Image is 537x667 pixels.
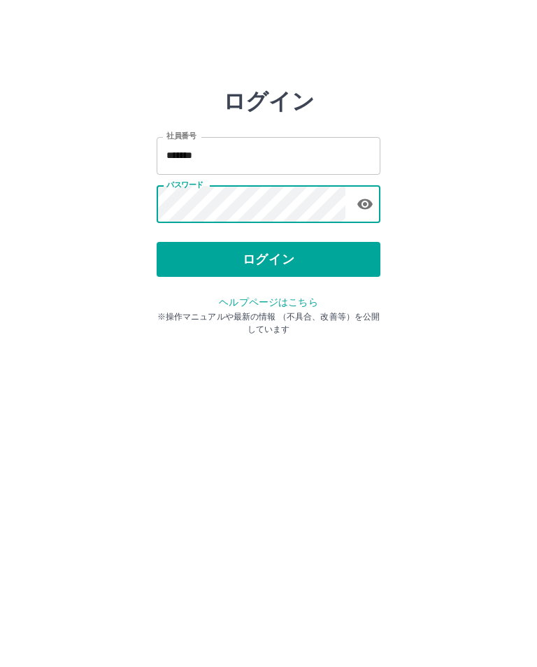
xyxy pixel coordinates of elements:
h2: ログイン [223,88,315,115]
label: パスワード [166,180,203,190]
p: ※操作マニュアルや最新の情報 （不具合、改善等）を公開しています [157,310,380,336]
label: 社員番号 [166,131,196,141]
a: ヘルプページはこちら [219,296,317,308]
button: ログイン [157,242,380,277]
